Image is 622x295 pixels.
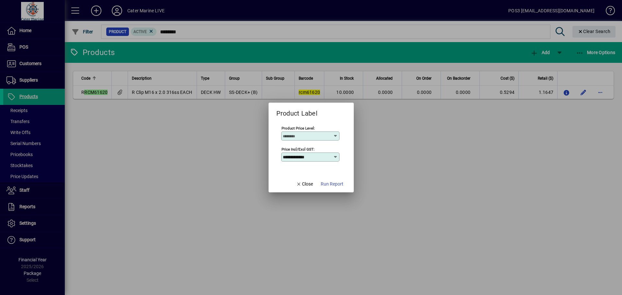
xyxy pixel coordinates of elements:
[318,178,346,190] button: Run Report
[296,181,313,187] span: Close
[321,181,343,187] span: Run Report
[282,147,315,152] mat-label: Price Incl/Excl GST:
[269,103,325,119] h2: Product Label
[294,178,316,190] button: Close
[282,126,315,130] mat-label: Product Price Level:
